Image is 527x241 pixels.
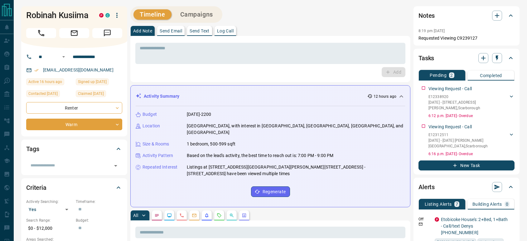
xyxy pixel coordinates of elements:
p: [DATE] - [STREET_ADDRESS][PERSON_NAME] , Scarborough [428,100,508,111]
p: Budget: [76,218,122,223]
p: Repeated Interest [143,164,177,170]
div: Notes [418,8,515,23]
button: Campaigns [174,9,219,20]
p: Search Range: [26,218,73,223]
svg: Emails [192,213,197,218]
p: 6:12 p.m. [DATE] - Overdue [428,113,515,119]
svg: Lead Browsing Activity [167,213,172,218]
p: Send Email [160,29,182,33]
p: Log Call [217,29,234,33]
div: Criteria [26,180,122,195]
h2: Notes [418,11,435,21]
p: 12 hours ago [374,94,396,99]
div: Warm [26,119,122,130]
h1: Robinah Kusiima [26,10,90,20]
p: E12338920 [428,94,508,100]
button: Regenerate [251,186,290,197]
div: Tasks [418,51,515,66]
div: Mon Jul 07 2025 [26,90,73,99]
span: Call [26,28,56,38]
a: [EMAIL_ADDRESS][DOMAIN_NAME] [43,67,114,72]
a: Etobicoke House's: 2+Bed, 1+Bath - Call/text Denys [PHONE_NUMBER] [441,217,508,235]
svg: Calls [179,213,184,218]
h2: Criteria [26,183,46,193]
span: Claimed [DATE] [78,91,104,97]
p: Based on the lead's activity, the best time to reach out is: 7:00 PM - 9:00 PM [187,152,333,159]
p: Actively Searching: [26,199,73,204]
span: Message [92,28,122,38]
p: Add Note [133,29,152,33]
div: Sat Jul 05 2025 [76,90,122,99]
div: Tags [26,141,122,156]
div: Yes [26,204,73,214]
p: All [133,213,138,218]
p: Budget [143,111,157,118]
p: E12312511 [428,132,508,138]
button: New Task [418,160,515,170]
p: 8:19 pm [DATE] [418,29,445,33]
p: $0 - $12,000 [26,223,73,234]
svg: Requests [217,213,222,218]
p: 2 [450,73,453,77]
svg: Email [418,222,423,226]
div: property.ca [99,13,104,17]
div: Tue Aug 12 2025 [26,78,73,87]
span: Contacted [DATE] [28,91,58,97]
p: Completed [480,73,502,78]
p: Listings at [STREET_ADDRESS][GEOGRAPHIC_DATA][PERSON_NAME][STREET_ADDRESS] - [STREET_ADDRESS] hav... [187,164,405,177]
button: Open [60,53,67,61]
h2: Tasks [418,53,434,63]
p: [DATE] - [DATE] [PERSON_NAME][GEOGRAPHIC_DATA] , Scarborough [428,138,508,149]
div: E12338920[DATE] - [STREET_ADDRESS][PERSON_NAME],Scarborough [428,93,515,112]
p: Building Alerts [472,202,502,206]
div: property.ca [435,217,439,222]
span: Active 16 hours ago [28,79,62,85]
h2: Tags [26,144,39,154]
p: Location [143,123,160,129]
p: Requested Viewing C9239127 [418,35,515,42]
p: Timeframe: [76,199,122,204]
p: Off [418,216,431,222]
div: condos.ca [105,13,110,17]
button: Open [111,161,120,170]
p: Viewing Request - Call [428,124,472,130]
p: Activity Pattern [143,152,173,159]
button: Timeline [133,9,172,20]
span: Email [59,28,89,38]
p: 1 bedroom, 500-599 sqft [187,141,235,147]
div: Thu Jun 22 2023 [76,78,122,87]
div: Renter [26,102,122,114]
p: Size & Rooms [143,141,169,147]
svg: Opportunities [229,213,234,218]
p: [DATE]-2200 [187,111,211,118]
p: 7 [456,202,458,206]
svg: Notes [154,213,159,218]
div: Alerts [418,180,515,194]
svg: Agent Actions [242,213,247,218]
p: Send Text [190,29,210,33]
span: Signed up [DATE] [78,79,107,85]
p: Viewing Request - Call [428,86,472,92]
div: Activity Summary12 hours ago [136,91,405,102]
p: Activity Summary [144,93,179,100]
svg: Listing Alerts [204,213,209,218]
p: Pending [430,73,447,77]
p: 0 [506,202,508,206]
p: 6:16 p.m. [DATE] - Overdue [428,151,515,157]
h2: Alerts [418,182,435,192]
div: E12312511[DATE] - [DATE] [PERSON_NAME][GEOGRAPHIC_DATA],Scarborough [428,131,515,150]
p: [GEOGRAPHIC_DATA], with interest in [GEOGRAPHIC_DATA], [GEOGRAPHIC_DATA], [GEOGRAPHIC_DATA], and ... [187,123,405,136]
p: Listing Alerts [425,202,452,206]
svg: Email Verified [34,68,39,72]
